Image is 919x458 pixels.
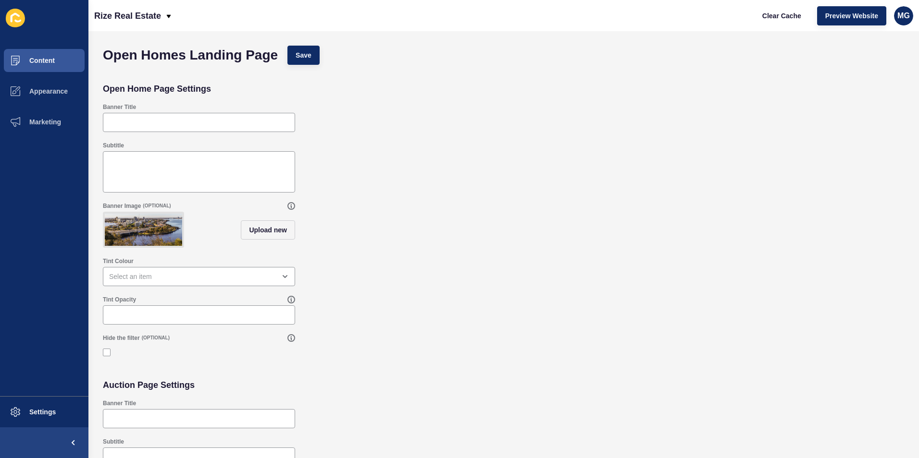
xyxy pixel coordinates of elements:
span: Preview Website [825,11,878,21]
label: Tint Opacity [103,296,136,303]
label: Tint Colour [103,257,134,265]
label: Subtitle [103,438,124,446]
span: MG [897,11,910,21]
p: Rize Real Estate [94,4,161,28]
label: Banner Image [103,202,141,210]
span: Clear Cache [762,11,801,21]
span: (OPTIONAL) [142,335,170,341]
label: Banner Title [103,103,136,111]
h2: Auction Page Settings [103,380,195,390]
button: Save [287,46,320,65]
div: open menu [103,267,295,286]
button: Upload new [241,220,295,240]
span: Upload new [249,225,287,235]
h1: Open Homes Landing Page [103,50,278,60]
button: Preview Website [817,6,886,25]
span: Save [296,50,311,60]
h2: Open Home Page Settings [103,84,211,94]
label: Subtitle [103,142,124,149]
label: Hide the filter [103,334,140,342]
img: 68561707b567ead17e940a97f4b3e583.jpg [105,214,182,246]
label: Banner Title [103,399,136,407]
button: Clear Cache [754,6,809,25]
span: (OPTIONAL) [143,203,171,209]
